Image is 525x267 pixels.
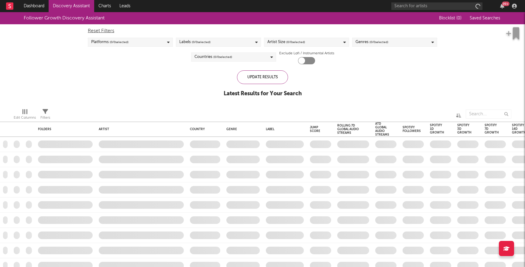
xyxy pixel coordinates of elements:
div: Reset Filters [88,27,437,35]
div: Spotify 3D Growth [457,123,472,134]
div: Artist [99,127,181,131]
div: Rolling 7D Global Audio Streams [337,124,360,135]
div: Label [266,127,301,131]
div: ATD Global Audio Streams [375,122,389,137]
div: Filters [40,106,50,124]
div: Folders [38,127,84,131]
div: Country [190,127,217,131]
span: ( 0 / 0 selected) [286,39,305,46]
div: Latest Results for Your Search [224,90,302,97]
span: ( 0 ) [456,16,462,20]
div: Spotify 7D Growth [485,123,499,134]
div: Genre [226,127,257,131]
div: Labels [179,39,211,46]
button: 99+ [500,4,504,8]
input: Search for artists [391,2,482,10]
div: Follower Growth Discovery Assistant [24,15,105,22]
div: Edit Columns [14,114,36,121]
div: Artist Size [267,39,305,46]
div: Genres [355,39,388,46]
div: Jump Score [310,126,322,133]
button: Saved Searches [468,16,501,21]
span: ( 0 / 0 selected) [213,53,232,61]
div: Spotify 1D Growth [430,123,444,134]
div: 99 + [502,2,510,6]
div: Spotify Followers [403,126,421,133]
label: Exclude Lofi / Instrumental Artists [279,50,334,57]
div: Filters [40,114,50,121]
span: ( 0 / 0 selected) [369,39,388,46]
span: ( 0 / 0 selected) [192,39,211,46]
span: Saved Searches [470,16,501,20]
div: Update Results [237,70,288,84]
div: Edit Columns [14,106,36,124]
span: Blocklist [439,16,462,20]
span: ( 0 / 0 selected) [110,39,129,46]
input: Search... [466,110,511,119]
div: Platforms [91,39,129,46]
div: Countries [194,53,232,61]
